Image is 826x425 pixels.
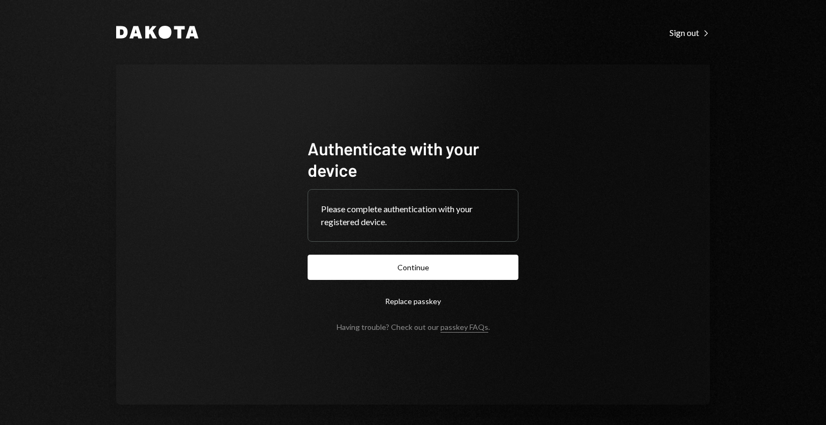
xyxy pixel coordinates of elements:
a: Sign out [670,26,710,38]
div: Please complete authentication with your registered device. [321,203,505,228]
h1: Authenticate with your device [308,138,518,181]
a: passkey FAQs [440,322,488,333]
button: Replace passkey [308,289,518,314]
button: Continue [308,255,518,280]
div: Sign out [670,27,710,38]
div: Having trouble? Check out our . [337,322,490,332]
